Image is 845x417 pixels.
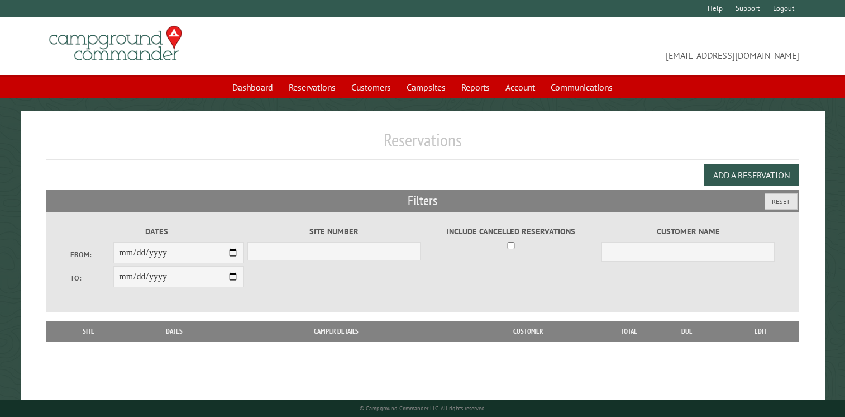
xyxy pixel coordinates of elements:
label: Dates [70,225,244,238]
button: Reset [765,193,798,210]
th: Total [607,321,651,342]
th: Due [651,321,723,342]
a: Account [499,77,542,98]
h1: Reservations [46,129,799,160]
small: © Campground Commander LLC. All rights reserved. [360,405,486,412]
a: Customers [345,77,398,98]
a: Communications [544,77,619,98]
label: Include Cancelled Reservations [424,225,598,238]
label: From: [70,249,114,260]
label: Customer Name [601,225,775,238]
h2: Filters [46,190,799,211]
th: Edit [723,321,799,342]
th: Dates [126,321,223,342]
th: Customer [450,321,607,342]
label: Site Number [247,225,421,238]
a: Reports [455,77,497,98]
a: Dashboard [226,77,280,98]
span: [EMAIL_ADDRESS][DOMAIN_NAME] [423,31,800,62]
label: To: [70,273,114,283]
img: Campground Commander [46,22,185,65]
button: Add a Reservation [704,164,799,186]
th: Site [51,321,126,342]
th: Camper Details [223,321,450,342]
a: Reservations [282,77,342,98]
a: Campsites [400,77,452,98]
